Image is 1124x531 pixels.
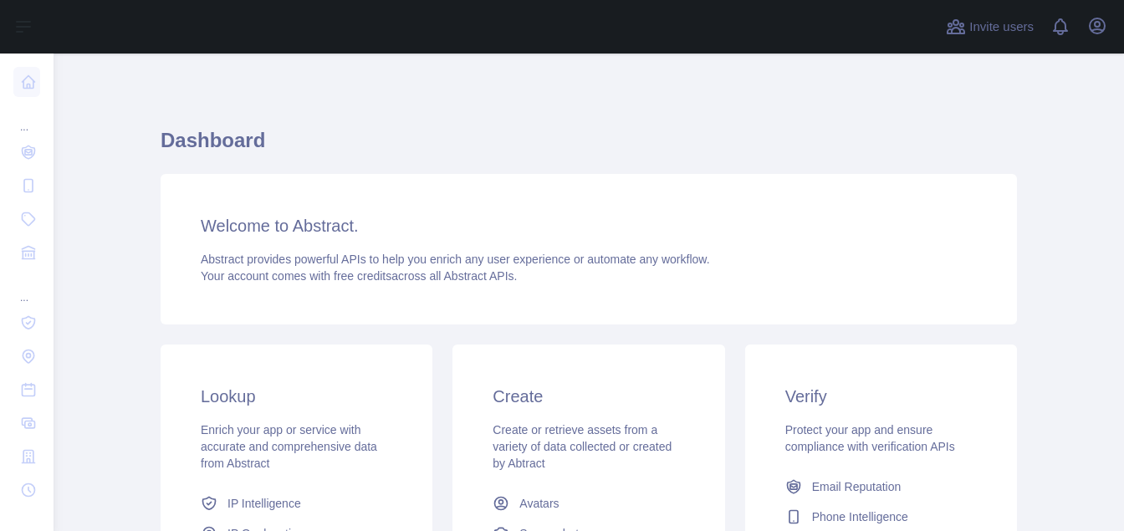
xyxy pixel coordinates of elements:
[785,385,977,408] h3: Verify
[201,423,377,470] span: Enrich your app or service with accurate and comprehensive data from Abstract
[201,214,977,237] h3: Welcome to Abstract.
[493,385,684,408] h3: Create
[194,488,399,518] a: IP Intelligence
[519,495,559,512] span: Avatars
[201,269,517,283] span: Your account comes with across all Abstract APIs.
[201,385,392,408] h3: Lookup
[161,127,1017,167] h1: Dashboard
[812,508,908,525] span: Phone Intelligence
[13,271,40,304] div: ...
[812,478,902,495] span: Email Reputation
[227,495,301,512] span: IP Intelligence
[334,269,391,283] span: free credits
[779,472,983,502] a: Email Reputation
[969,18,1034,37] span: Invite users
[13,100,40,134] div: ...
[486,488,691,518] a: Avatars
[785,423,955,453] span: Protect your app and ensure compliance with verification APIs
[943,13,1037,40] button: Invite users
[493,423,672,470] span: Create or retrieve assets from a variety of data collected or created by Abtract
[201,253,710,266] span: Abstract provides powerful APIs to help you enrich any user experience or automate any workflow.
